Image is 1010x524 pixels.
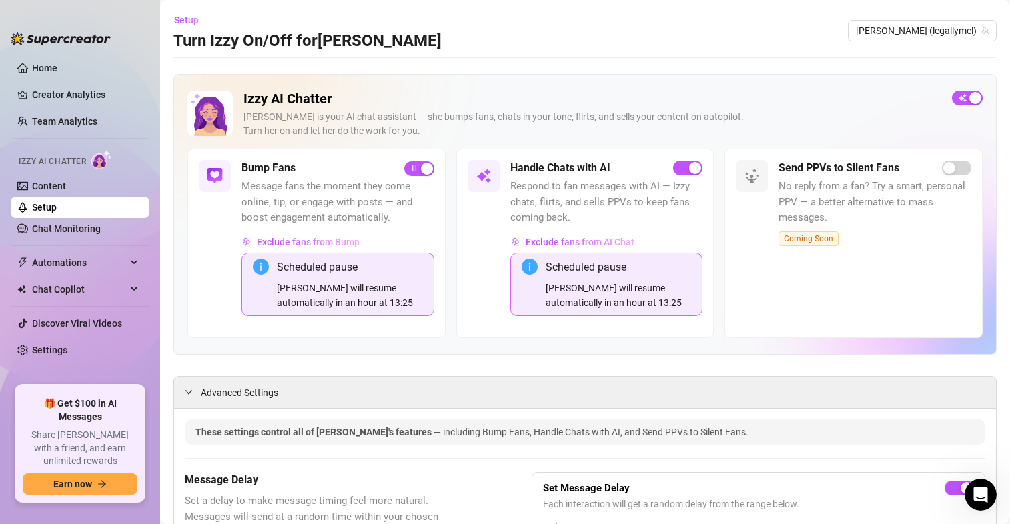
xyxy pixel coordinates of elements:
[511,237,520,247] img: svg%3e
[277,259,423,275] div: Scheduled pause
[153,76,256,105] div: I still need help :(
[744,168,760,184] img: svg%3e
[97,479,107,489] span: arrow-right
[11,265,219,366] div: What's the email address of the affected person? If this issue involves someone from your team, p...
[173,31,442,52] h3: Turn Izzy On/Off for [PERSON_NAME]
[48,199,256,255] div: Just wondering about all of the new bump messages in the account, was that a recent upgrade? Thanks!
[543,497,974,511] span: Each interaction will get a random delay from the range below.
[965,479,997,511] iframe: Intercom live chat
[476,168,492,184] img: svg%3e
[546,281,692,310] div: [PERSON_NAME] will resume automatically in an hour at 13:25
[253,259,269,275] span: info-circle
[11,169,256,199] div: Melanie says…
[91,150,112,169] img: AI Chatter
[53,479,92,489] span: Earn now
[185,472,465,488] h5: Message Delay
[526,237,634,247] span: Exclude fans from AI Chat
[23,397,137,423] span: 🎁 Get $100 in AI Messages
[522,259,538,275] span: info-circle
[779,160,899,176] h5: Send PPVs to Silent Fans
[32,84,139,105] a: Creator Analytics
[981,27,989,35] span: team
[23,429,137,468] span: Share [PERSON_NAME] with a friend, and earn unlimited rewards
[32,116,97,127] a: Team Analytics
[207,168,223,184] img: svg%3e
[32,318,122,329] a: Discover Viral Videos
[11,76,256,116] div: Melanie says…
[21,369,126,377] div: [PERSON_NAME] • 2h ago
[9,5,34,31] button: go back
[242,237,251,247] img: svg%3e
[510,160,610,176] h5: Handle Chats with AI
[510,231,635,253] button: Exclude fans from AI Chat
[17,285,26,294] img: Chat Copilot
[21,332,208,358] div: If it's related to billing, please provide the email linked to the subscription.
[11,116,219,158] div: What is the username of the affected account?
[779,231,839,246] span: Coming Soon
[32,279,127,300] span: Chat Copilot
[543,482,630,494] strong: Set Message Delay
[19,155,86,168] span: Izzy AI Chatter
[65,17,166,30] p: The team can also help
[229,417,250,438] button: Send a message…
[185,385,201,399] div: expanded
[241,160,296,176] h5: Bump Fans
[32,181,66,191] a: Content
[277,281,423,310] div: [PERSON_NAME] will resume automatically in an hour at 13:25
[65,7,151,17] h1: [PERSON_NAME]
[174,15,199,25] span: Setup
[11,116,256,169] div: Ella says…
[32,202,57,213] a: Setup
[195,177,245,190] div: Legallymel
[184,169,256,198] div: Legallymel
[32,223,101,234] a: Chat Monitoring
[32,252,127,273] span: Automations
[510,179,703,226] span: Respond to fan messages with AI — Izzy chats, flirts, and sells PPVs to keep fans coming back.
[23,473,137,495] button: Earn nowarrow-right
[241,179,434,226] span: Message fans the moment they come online, tip, or engage with posts — and boost engagement automa...
[21,273,208,325] div: What's the email address of the affected person? If this issue involves someone from your team, p...
[11,394,256,417] textarea: Message…
[32,63,57,73] a: Home
[195,427,434,437] span: These settings control all of [PERSON_NAME]'s features
[11,265,256,395] div: Ella says…
[209,5,234,31] button: Home
[234,5,258,29] div: Close
[201,385,278,400] span: Advanced Settings
[38,7,59,29] img: Profile image for Ella
[21,124,208,150] div: What is the username of the affected account?
[546,259,692,275] div: Scheduled pause
[11,199,256,265] div: Melanie says…
[243,91,941,107] h2: Izzy AI Chatter
[434,427,748,437] span: — including Bump Fans, Handle Chats with AI, and Send PPVs to Silent Fans.
[856,21,989,41] span: Melanie (legallymel)
[241,231,360,253] button: Exclude fans from Bump
[257,237,360,247] span: Exclude fans from Bump
[63,422,74,433] button: Upload attachment
[164,84,245,97] div: I still need help :(
[11,32,111,45] img: logo-BBDzfeDw.svg
[59,207,245,247] div: Just wondering about all of the new bump messages in the account, was that a recent upgrade? Thanks!
[21,422,31,433] button: Emoji picker
[243,110,941,138] div: [PERSON_NAME] is your AI chat assistant — she bumps fans, chats in your tone, flirts, and sells y...
[17,257,28,268] span: thunderbolt
[185,388,193,396] span: expanded
[173,9,209,31] button: Setup
[187,91,233,136] img: Izzy AI Chatter
[85,422,95,433] button: Start recording
[779,179,971,226] span: No reply from a fan? Try a smart, personal PPV — a better alternative to mass messages.
[32,345,67,355] a: Settings
[42,422,53,433] button: Gif picker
